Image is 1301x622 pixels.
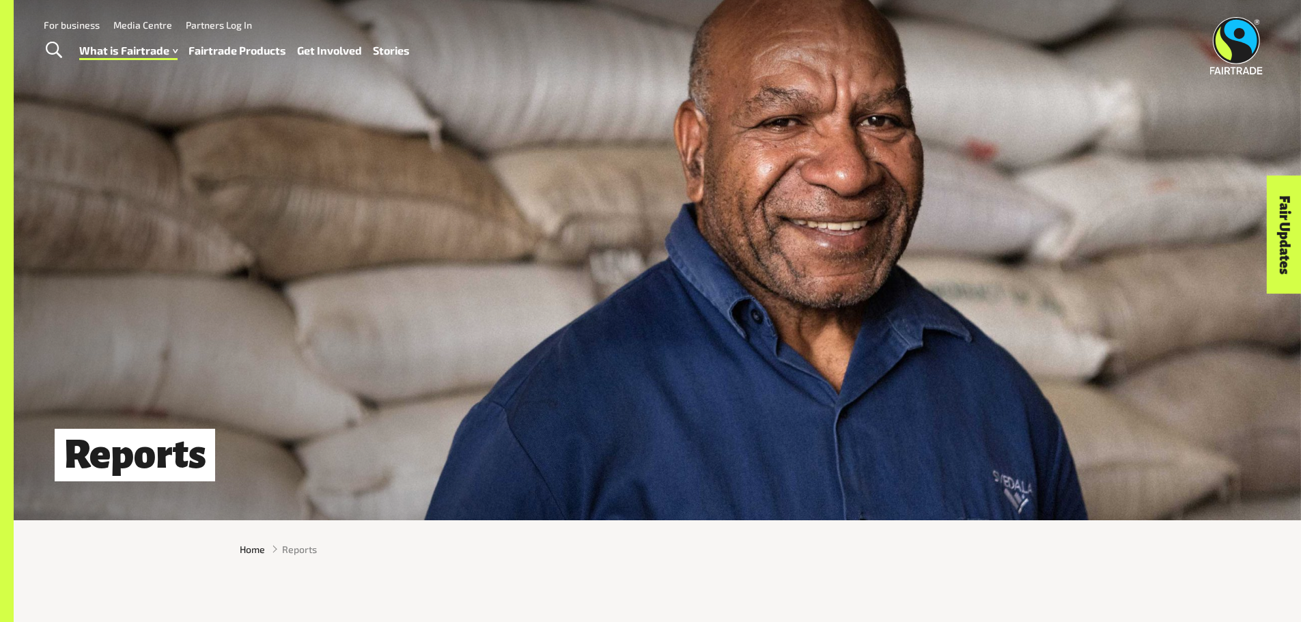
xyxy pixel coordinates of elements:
a: Media Centre [113,19,172,31]
a: Toggle Search [37,33,70,68]
h1: Reports [55,429,215,481]
a: What is Fairtrade [79,41,178,61]
img: Fairtrade Australia New Zealand logo [1210,17,1263,74]
a: Stories [373,41,410,61]
a: Home [240,542,265,556]
a: Get Involved [297,41,362,61]
span: Reports [282,542,317,556]
a: Partners Log In [186,19,252,31]
a: Fairtrade Products [188,41,286,61]
a: For business [44,19,100,31]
